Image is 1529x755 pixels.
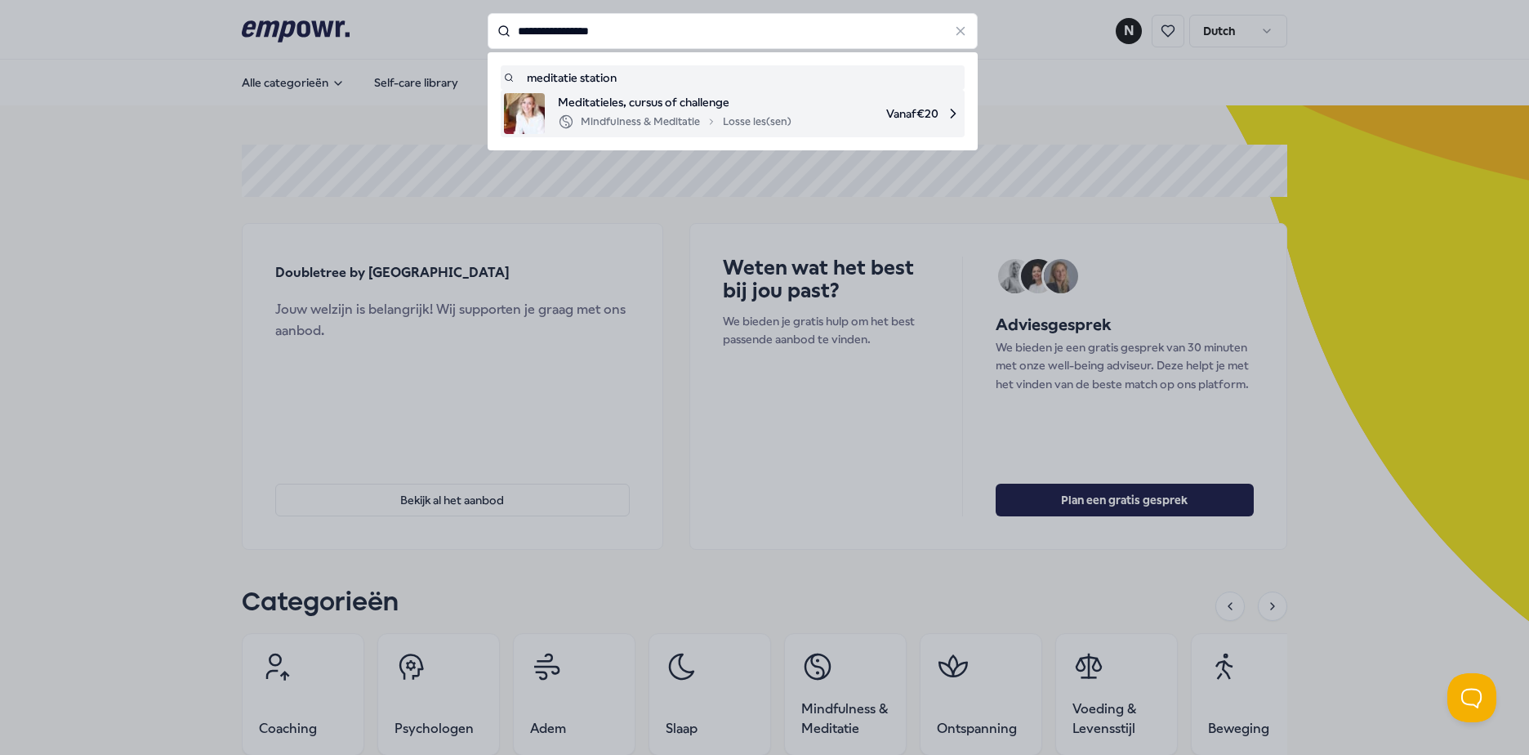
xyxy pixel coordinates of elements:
span: Meditatieles, cursus of challenge [558,93,791,111]
img: product image [504,93,545,134]
span: Vanaf € 20 [805,93,961,134]
a: meditatie station [504,69,961,87]
iframe: Help Scout Beacon - Open [1447,673,1496,722]
a: product imageMeditatieles, cursus of challengeMindfulness & MeditatieLosse les(sen)Vanaf€20 [504,93,961,134]
input: Search for products, categories or subcategories [488,13,978,49]
div: Mindfulness & Meditatie Losse les(sen) [558,112,791,132]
